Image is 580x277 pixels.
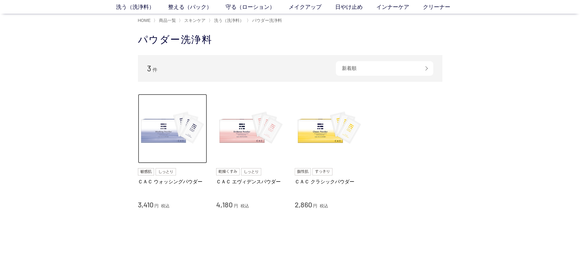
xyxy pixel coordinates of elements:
[156,168,176,175] img: しっとり
[153,18,178,23] li: 〉
[247,18,283,23] li: 〉
[216,200,233,209] span: 4,180
[161,203,170,208] span: 税込
[289,3,335,11] a: メイクアップ
[312,168,332,175] img: すっきり
[138,18,151,23] a: HOME
[226,3,289,11] a: 守る（ローション）
[251,18,282,23] a: パウダー洗浄料
[216,94,286,163] img: ＣＡＣ エヴィデンスパウダー
[138,168,154,175] img: 敏感肌
[423,3,464,11] a: クリーナー
[216,168,240,175] img: 乾燥くすみ
[154,203,159,208] span: 円
[234,203,238,208] span: 円
[138,200,153,209] span: 3,410
[241,168,261,175] img: しっとり
[376,3,423,11] a: インナーケア
[335,3,376,11] a: 日やけ止め
[320,203,328,208] span: 税込
[168,3,226,11] a: 整える（パック）
[216,178,286,185] a: ＣＡＣ エヴィデンスパウダー
[295,168,311,175] img: 脂性肌
[214,18,244,23] span: 洗う（洗浄料）
[184,18,206,23] span: スキンケア
[159,18,176,23] span: 商品一覧
[147,64,151,73] span: 3
[241,203,249,208] span: 税込
[252,18,282,23] span: パウダー洗浄料
[295,200,312,209] span: 2,860
[295,94,364,163] img: ＣＡＣ クラシックパウダー
[138,178,207,185] a: ＣＡＣ ウォッシングパウダー
[336,61,433,76] div: 新着順
[158,18,176,23] a: 商品一覧
[213,18,244,23] a: 洗う（洗浄料）
[179,18,207,23] li: 〉
[138,33,442,46] h1: パウダー洗浄料
[138,94,207,163] img: ＣＡＣ ウォッシングパウダー
[183,18,206,23] a: スキンケア
[313,203,317,208] span: 円
[116,3,168,11] a: 洗う（洗浄料）
[295,178,364,185] a: ＣＡＣ クラシックパウダー
[153,67,157,72] span: 件
[209,18,245,23] li: 〉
